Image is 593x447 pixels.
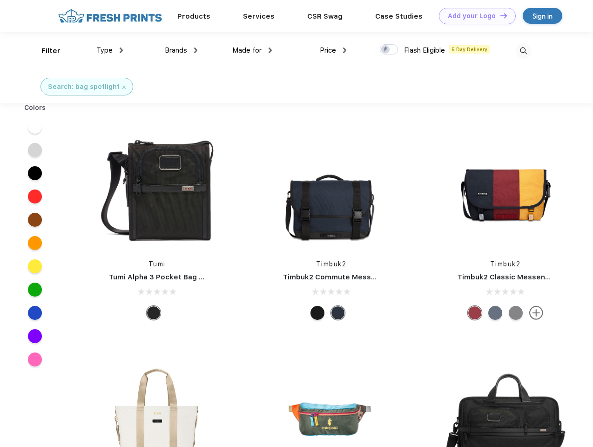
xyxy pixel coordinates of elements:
[283,273,408,281] a: Timbuk2 Commute Messenger Bag
[458,273,573,281] a: Timbuk2 Classic Messenger Bag
[177,12,210,20] a: Products
[488,306,502,320] div: Eco Lightbeam
[516,43,531,59] img: desktop_search.svg
[148,260,166,268] a: Tumi
[310,306,324,320] div: Eco Black
[122,86,126,89] img: filter_cancel.svg
[490,260,521,268] a: Timbuk2
[165,46,187,54] span: Brands
[55,8,165,24] img: fo%20logo%202.webp
[331,306,345,320] div: Eco Nautical
[269,126,393,250] img: func=resize&h=266
[232,46,262,54] span: Made for
[120,47,123,53] img: dropdown.png
[404,46,445,54] span: Flash Eligible
[95,126,219,250] img: func=resize&h=266
[147,306,161,320] div: Black
[523,8,562,24] a: Sign in
[449,45,490,54] span: 5 Day Delivery
[96,46,113,54] span: Type
[500,13,507,18] img: DT
[269,47,272,53] img: dropdown.png
[509,306,523,320] div: Eco Gunmetal
[320,46,336,54] span: Price
[316,260,347,268] a: Timbuk2
[529,306,543,320] img: more.svg
[444,126,567,250] img: func=resize&h=266
[17,103,53,113] div: Colors
[448,12,496,20] div: Add your Logo
[41,46,61,56] div: Filter
[194,47,197,53] img: dropdown.png
[48,82,120,92] div: Search: bag spotlight
[532,11,553,21] div: Sign in
[468,306,482,320] div: Eco Bookish
[109,273,218,281] a: Tumi Alpha 3 Pocket Bag Small
[343,47,346,53] img: dropdown.png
